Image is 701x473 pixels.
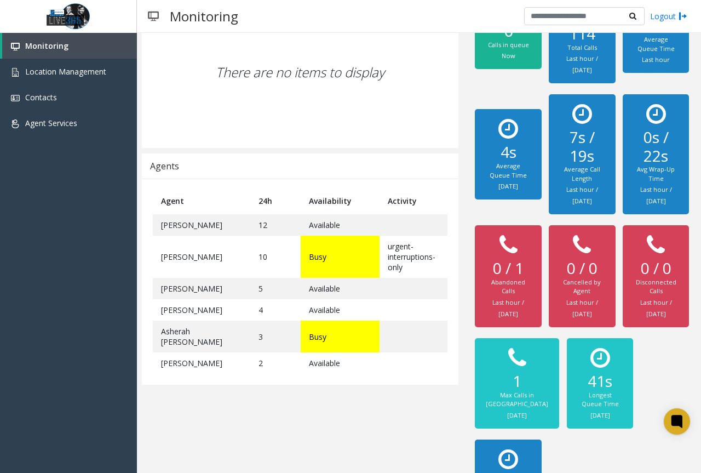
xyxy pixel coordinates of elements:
th: Agent [153,187,250,214]
td: Available [301,352,380,374]
h2: 0 / 0 [634,259,678,278]
td: Busy [301,236,380,278]
td: Available [301,214,380,236]
td: Available [301,299,380,321]
div: Longest Queue Time [578,391,622,409]
td: [PERSON_NAME] [153,278,250,299]
td: Asherah [PERSON_NAME] [153,321,250,352]
a: Logout [650,10,687,22]
td: [PERSON_NAME] [153,214,250,236]
h2: 7s / 19s [560,128,604,165]
td: 4 [250,299,300,321]
h2: 0 / 1 [486,259,530,278]
div: Average Queue Time [486,162,530,180]
img: 'icon' [11,68,20,77]
th: Activity [380,187,447,214]
small: [DATE] [498,182,518,190]
td: 10 [250,236,300,278]
h2: 1 [486,372,548,391]
small: Last hour / [DATE] [566,185,598,205]
img: 'icon' [11,42,20,51]
span: Agent Services [25,118,77,128]
div: Disconnected Calls [634,278,678,296]
div: There are no items to display [153,8,447,137]
img: 'icon' [11,94,20,102]
h2: 0s / 22s [634,128,678,165]
img: 'icon' [11,119,20,128]
div: Total Calls [560,43,604,53]
th: 24h [250,187,300,214]
td: 12 [250,214,300,236]
small: [DATE] [590,411,610,419]
div: Calls in queue [486,41,530,50]
div: Avg Wrap-Up Time [634,165,678,183]
td: Available [301,278,380,299]
td: urgent-interruptions-only [380,236,447,278]
td: [PERSON_NAME] [153,299,250,321]
td: 2 [250,352,300,374]
span: Location Management [25,66,106,77]
span: Monitoring [25,41,68,51]
div: Average Queue Time [634,35,678,53]
small: Last hour / [DATE] [566,54,598,74]
img: pageIcon [148,3,159,30]
h2: 41s [578,372,622,391]
small: Last hour / [DATE] [492,298,524,318]
td: Busy [301,321,380,352]
div: Max Calls in [GEOGRAPHIC_DATA] [486,391,548,409]
div: Agents [150,159,179,173]
h2: 0 / 0 [560,259,604,278]
div: Abandoned Calls [486,278,530,296]
small: Now [502,52,515,60]
td: [PERSON_NAME] [153,236,250,278]
a: Monitoring [2,33,137,59]
td: 5 [250,278,300,299]
td: [PERSON_NAME] [153,352,250,374]
small: [DATE] [507,411,527,419]
small: Last hour [642,55,670,64]
th: Availability [301,187,380,214]
small: Last hour / [DATE] [566,298,598,318]
span: Contacts [25,92,57,102]
h2: 4s [486,143,530,162]
small: Last hour / [DATE] [640,185,672,205]
div: Average Call Length [560,165,604,183]
img: logout [679,10,687,22]
small: Last hour / [DATE] [640,298,672,318]
div: Cancelled by Agent [560,278,604,296]
h3: Monitoring [164,3,244,30]
td: 3 [250,321,300,352]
